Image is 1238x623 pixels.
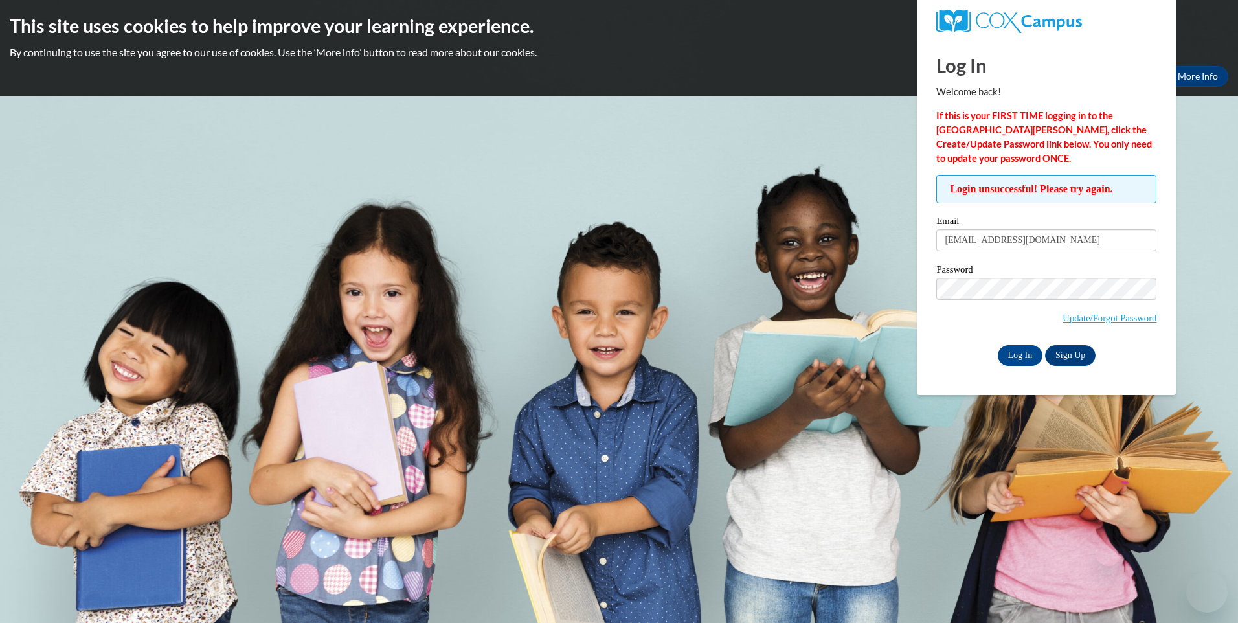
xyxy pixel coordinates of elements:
[936,10,1156,33] a: COX Campus
[1063,313,1156,323] a: Update/Forgot Password
[936,175,1156,203] span: Login unsuccessful! Please try again.
[936,10,1081,33] img: COX Campus
[936,110,1152,164] strong: If this is your FIRST TIME logging in to the [GEOGRAPHIC_DATA][PERSON_NAME], click the Create/Upd...
[1045,345,1096,366] a: Sign Up
[1186,571,1228,613] iframe: Button to launch messaging window
[10,45,1228,60] p: By continuing to use the site you agree to our use of cookies. Use the ‘More info’ button to read...
[936,265,1156,278] label: Password
[936,85,1156,99] p: Welcome back!
[10,13,1228,39] h2: This site uses cookies to help improve your learning experience.
[1096,540,1121,566] iframe: Close message
[936,216,1156,229] label: Email
[998,345,1043,366] input: Log In
[936,52,1156,78] h1: Log In
[1167,66,1228,87] a: More Info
